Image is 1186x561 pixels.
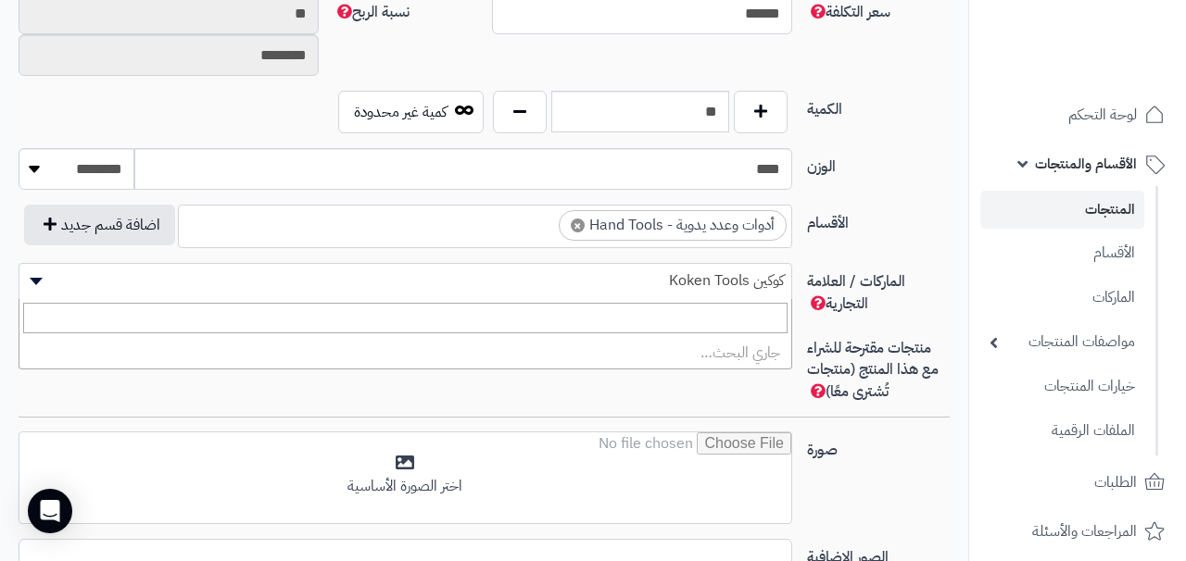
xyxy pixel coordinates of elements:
img: logo-2.png [1060,47,1168,86]
li: أدوات وعدد يدوية - Hand Tools [559,210,787,241]
a: مواصفات المنتجات [980,322,1144,362]
a: خيارات المنتجات [980,367,1144,406]
label: صورة [800,431,957,461]
span: نسبة الربح [334,1,410,23]
a: الماركات [980,278,1144,318]
button: اضافة قسم جديد [24,205,175,245]
span: × [571,218,585,232]
label: الكمية [800,91,957,120]
a: المنتجات [980,191,1144,229]
span: كوكين Koken Tools [19,267,791,294]
a: لوحة التحكم [980,93,1175,137]
a: المراجعات والأسئلة [980,509,1175,554]
span: المراجعات والأسئلة [1032,518,1137,544]
span: كوكين Koken Tools [19,263,792,300]
a: الأقسام [980,233,1144,273]
span: الطلبات [1094,469,1137,495]
div: Open Intercom Messenger [28,489,72,533]
label: الأقسام [800,205,957,234]
span: لوحة التحكم [1068,102,1137,128]
a: الملفات الرقمية [980,411,1144,451]
span: منتجات مقترحة للشراء مع هذا المنتج (منتجات تُشترى معًا) [807,337,939,403]
label: الوزن [800,148,957,178]
span: الماركات / العلامة التجارية [807,270,905,315]
span: الأقسام والمنتجات [1035,151,1137,177]
span: سعر التكلفة [807,1,890,23]
a: الطلبات [980,460,1175,505]
li: جاري البحث… [19,337,791,369]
